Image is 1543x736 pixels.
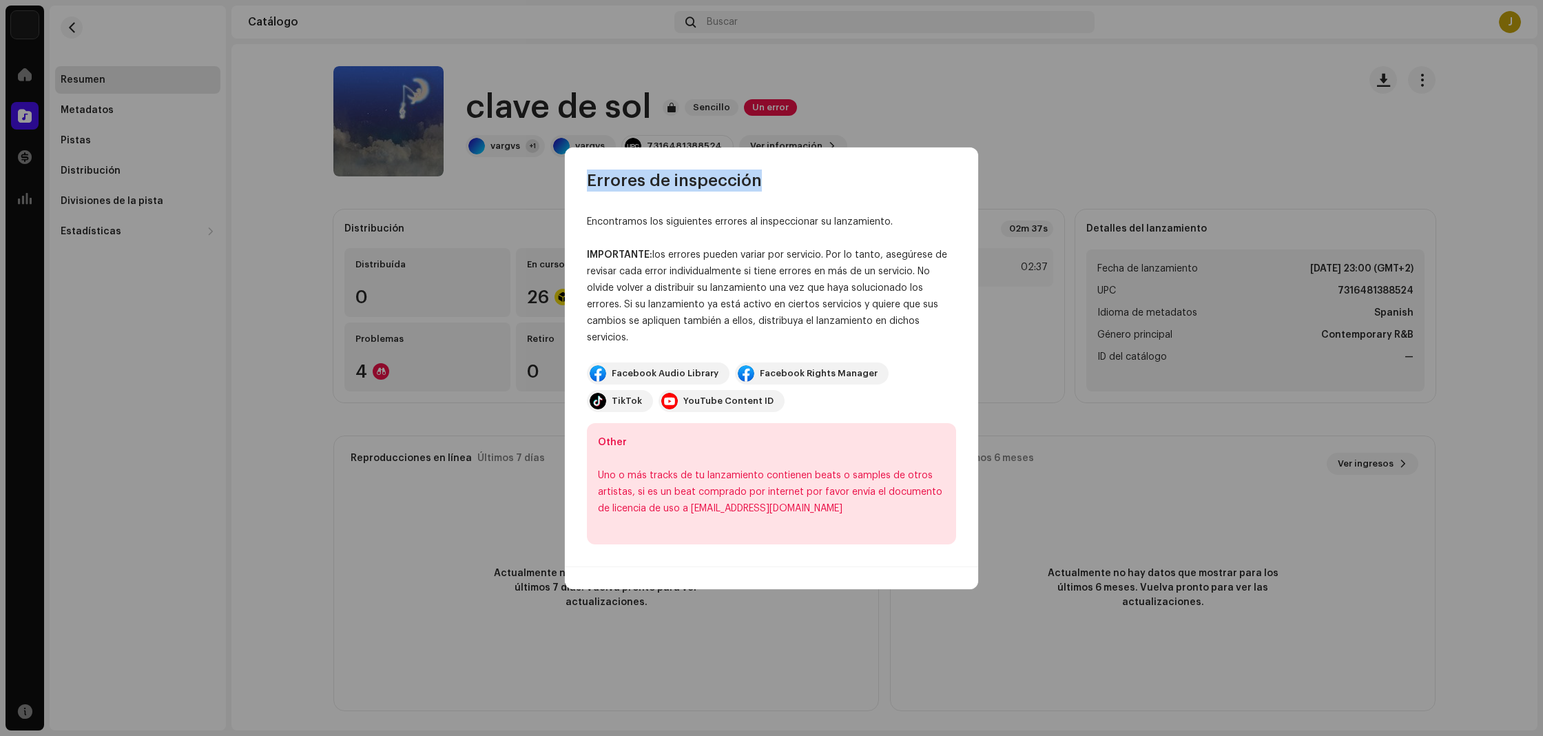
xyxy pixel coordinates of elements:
div: TikTok [612,396,642,407]
div: YouTube Content ID [683,396,774,407]
b: Other [598,438,627,447]
div: Encontramos los siguientes errores al inspeccionar su lanzamiento. [587,214,956,230]
div: los errores pueden variar por servicio. Por lo tanto, asegúrese de revisar cada error individualm... [587,247,956,346]
span: Errores de inspección [587,170,762,192]
div: Facebook Rights Manager [760,368,878,379]
div: Facebook Audio Library [612,368,718,379]
div: Uno o más tracks de tu lanzamiento contienen beats o samples de otros artistas, si es un beat com... [598,467,945,517]
strong: IMPORTANTE: [587,250,652,260]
